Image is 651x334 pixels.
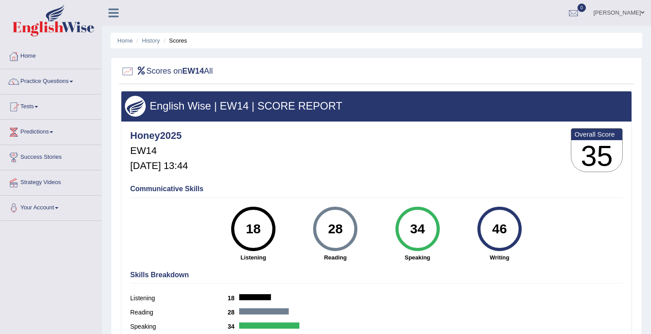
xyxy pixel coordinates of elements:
[142,37,160,44] a: History
[0,145,101,167] a: Success Stories
[117,37,133,44] a: Home
[130,294,228,303] label: Listening
[571,140,622,172] h3: 35
[463,253,536,262] strong: Writing
[381,253,454,262] strong: Speaking
[237,210,269,248] div: 18
[130,130,188,141] h4: Honey2025
[0,196,101,218] a: Your Account
[125,100,628,112] h3: English Wise | EW14 | SCORE REPORT
[130,322,228,331] label: Speaking
[299,253,372,262] strong: Reading
[401,210,434,248] div: 34
[162,36,187,45] li: Scores
[483,210,515,248] div: 46
[228,295,239,302] b: 18
[319,210,352,248] div: 28
[574,130,619,138] b: Overall Score
[0,69,101,91] a: Practice Questions
[121,65,213,78] h2: Scores on All
[130,271,623,279] h4: Skills Breakdown
[577,4,586,12] span: 0
[0,44,101,66] a: Home
[228,323,239,330] b: 34
[130,308,228,317] label: Reading
[0,170,101,193] a: Strategy Videos
[125,96,146,117] img: wings.png
[182,67,204,75] b: EW14
[130,145,188,156] h5: EW14
[0,94,101,117] a: Tests
[217,253,290,262] strong: Listening
[228,309,239,316] b: 28
[0,120,101,142] a: Predictions
[130,161,188,171] h5: [DATE] 13:44
[130,185,623,193] h4: Communicative Skills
